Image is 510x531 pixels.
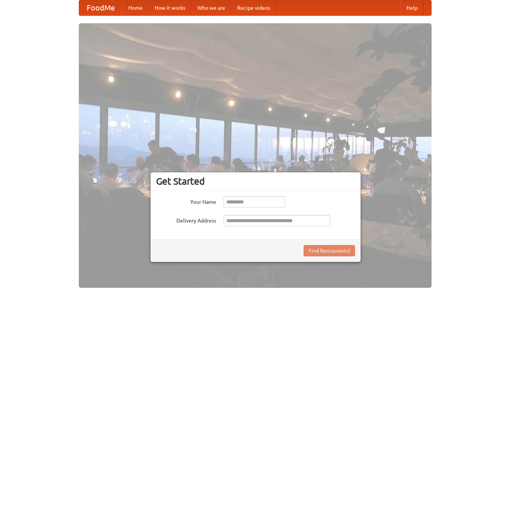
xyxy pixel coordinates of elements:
[191,0,231,15] a: Who we are
[156,215,216,224] label: Delivery Address
[122,0,149,15] a: Home
[231,0,276,15] a: Recipe videos
[149,0,191,15] a: How it works
[156,176,355,187] h3: Get Started
[304,245,355,256] button: Find Restaurants!
[156,196,216,206] label: Your Name
[79,0,122,15] a: FoodMe
[400,0,424,15] a: Help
